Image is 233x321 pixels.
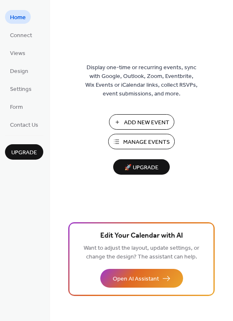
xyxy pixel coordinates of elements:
[10,103,23,112] span: Form
[5,82,37,95] a: Settings
[5,100,28,113] a: Form
[10,85,32,94] span: Settings
[10,13,26,22] span: Home
[109,114,174,130] button: Add New Event
[10,31,32,40] span: Connect
[5,46,30,60] a: Views
[123,138,170,147] span: Manage Events
[113,159,170,175] button: 🚀 Upgrade
[10,49,25,58] span: Views
[5,64,33,78] a: Design
[5,118,43,131] a: Contact Us
[118,162,165,173] span: 🚀 Upgrade
[100,269,183,288] button: Open AI Assistant
[5,144,43,160] button: Upgrade
[5,10,31,24] a: Home
[10,67,28,76] span: Design
[11,148,37,157] span: Upgrade
[100,230,183,242] span: Edit Your Calendar with AI
[84,243,199,263] span: Want to adjust the layout, update settings, or change the design? The assistant can help.
[108,134,175,149] button: Manage Events
[85,63,198,98] span: Display one-time or recurring events, sync with Google, Outlook, Zoom, Eventbrite, Wix Events or ...
[10,121,38,130] span: Contact Us
[124,118,169,127] span: Add New Event
[5,28,37,42] a: Connect
[113,275,159,283] span: Open AI Assistant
